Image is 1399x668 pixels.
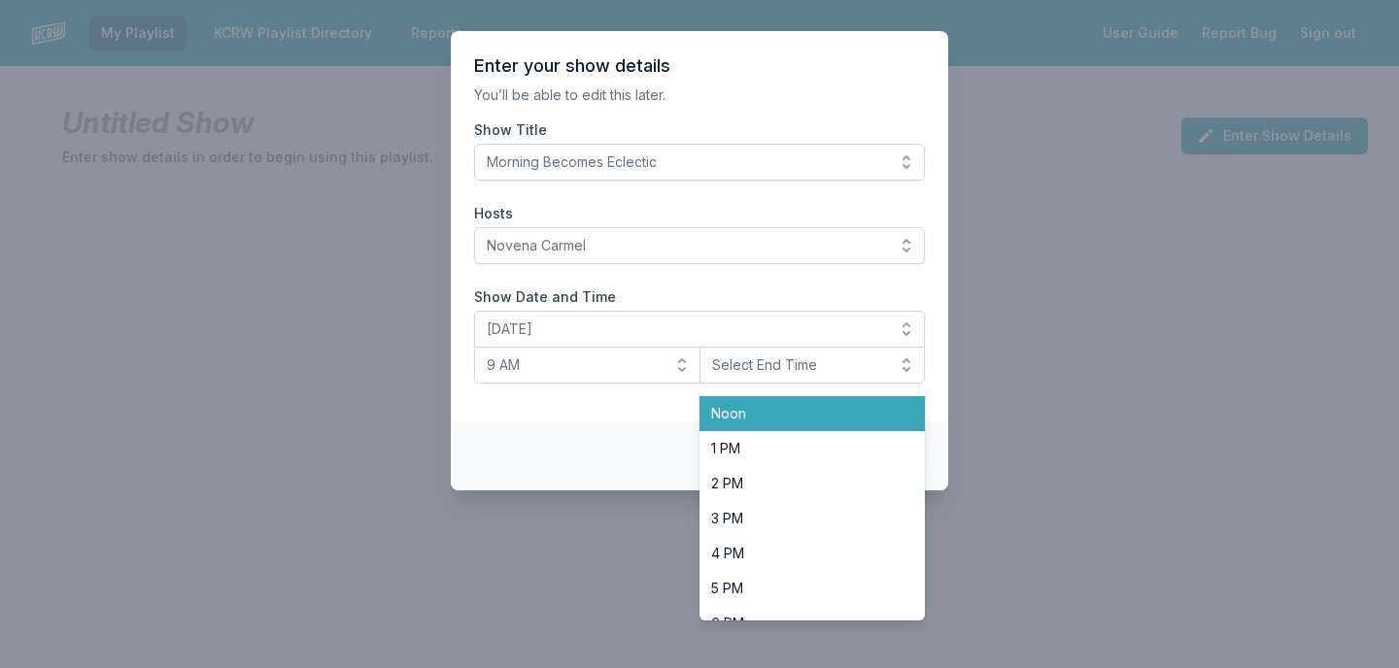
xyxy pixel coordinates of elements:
[474,204,925,223] label: Hosts
[487,355,661,375] span: 9 AM
[474,227,925,264] button: Novena Carmel
[474,144,925,181] button: Morning Becomes Eclectic
[474,347,700,384] button: 9 AM
[487,319,885,339] span: [DATE]
[711,579,891,598] span: 5 PM
[711,509,891,528] span: 3 PM
[711,544,891,563] span: 4 PM
[487,236,885,255] span: Novena Carmel
[474,54,925,78] header: Enter your show details
[474,311,925,348] button: [DATE]
[711,404,891,423] span: Noon
[712,355,886,375] span: Select End Time
[711,474,891,493] span: 2 PM
[711,439,891,458] span: 1 PM
[699,347,926,384] button: Select End Time
[711,614,891,633] span: 6 PM
[474,287,616,307] legend: Show Date and Time
[474,85,925,105] p: You’ll be able to edit this later.
[474,120,925,140] label: Show Title
[487,152,885,172] span: Morning Becomes Eclectic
